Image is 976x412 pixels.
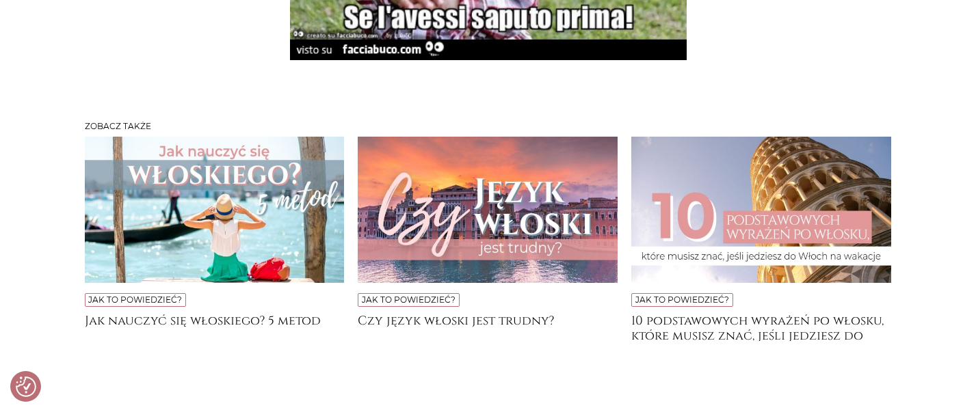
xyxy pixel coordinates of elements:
[85,122,892,131] h3: Zobacz także
[16,376,36,397] img: Revisit consent button
[85,314,345,341] a: Jak nauczyć się włoskiego? 5 metod
[88,294,182,305] a: Jak to powiedzieć?
[631,314,891,341] a: 10 podstawowych wyrażeń po włosku, które musisz znać, jeśli jedziesz do [GEOGRAPHIC_DATA] na wakacje
[16,376,36,397] button: Preferencje co do zgód
[362,294,456,305] a: Jak to powiedzieć?
[358,314,618,341] a: Czy język włoski jest trudny?
[635,294,729,305] a: Jak to powiedzieć?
